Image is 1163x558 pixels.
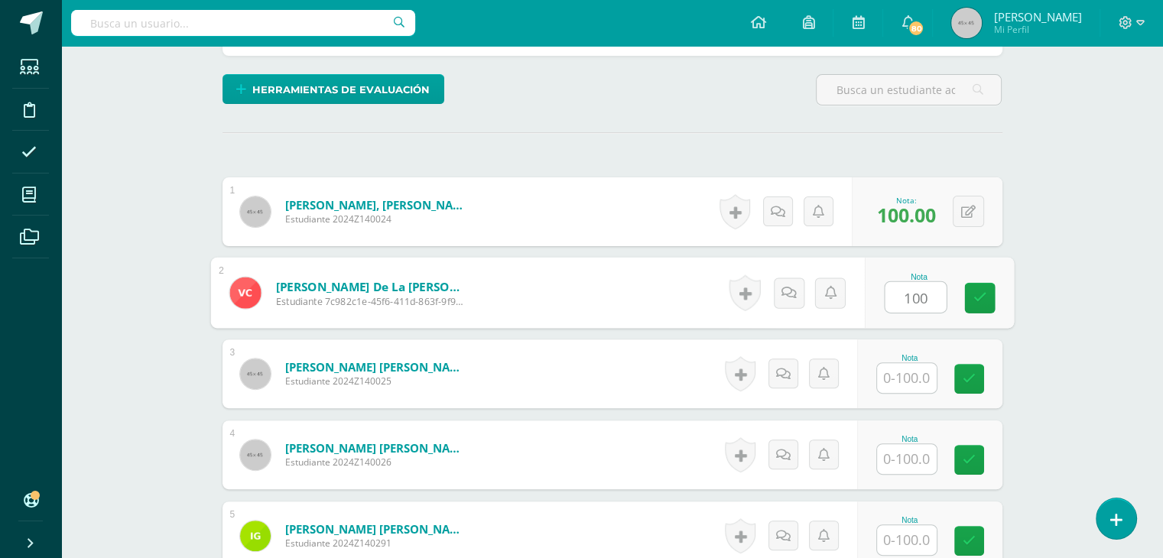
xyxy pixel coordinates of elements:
[876,354,944,362] div: Nota
[240,440,271,470] img: 45x45
[240,521,271,551] img: c465f877116e64120f2694c7eeef431f.png
[285,521,469,537] a: [PERSON_NAME] [PERSON_NAME]
[285,456,469,469] span: Estudiante 2024Z140026
[285,212,469,225] span: Estudiante 2024Z140024
[908,20,924,37] span: 80
[285,359,469,375] a: [PERSON_NAME] [PERSON_NAME]
[876,516,944,524] div: Nota
[275,278,464,294] a: [PERSON_NAME] de la [PERSON_NAME] [PERSON_NAME]
[285,537,469,550] span: Estudiante 2024Z140291
[275,294,464,308] span: Estudiante 7c982c1e-45f6-411d-863f-9f9906f8714b
[229,277,261,308] img: 5dc831839ceab8add68a63902d128e2c.png
[877,202,936,228] span: 100.00
[877,363,937,393] input: 0-100.0
[252,76,430,104] span: Herramientas de evaluación
[884,272,953,281] div: Nota
[71,10,415,36] input: Busca un usuario...
[993,23,1081,36] span: Mi Perfil
[223,74,444,104] a: Herramientas de evaluación
[285,197,469,212] a: [PERSON_NAME], [PERSON_NAME]
[885,282,946,313] input: 0-100.0
[285,375,469,388] span: Estudiante 2024Z140025
[876,435,944,443] div: Nota
[951,8,982,38] img: 45x45
[240,358,271,389] img: 45x45
[993,9,1081,24] span: [PERSON_NAME]
[877,195,936,206] div: Nota:
[817,75,1001,105] input: Busca un estudiante aquí...
[285,440,469,456] a: [PERSON_NAME] [PERSON_NAME]
[877,525,937,555] input: 0-100.0
[240,196,271,227] img: 45x45
[877,444,937,474] input: 0-100.0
